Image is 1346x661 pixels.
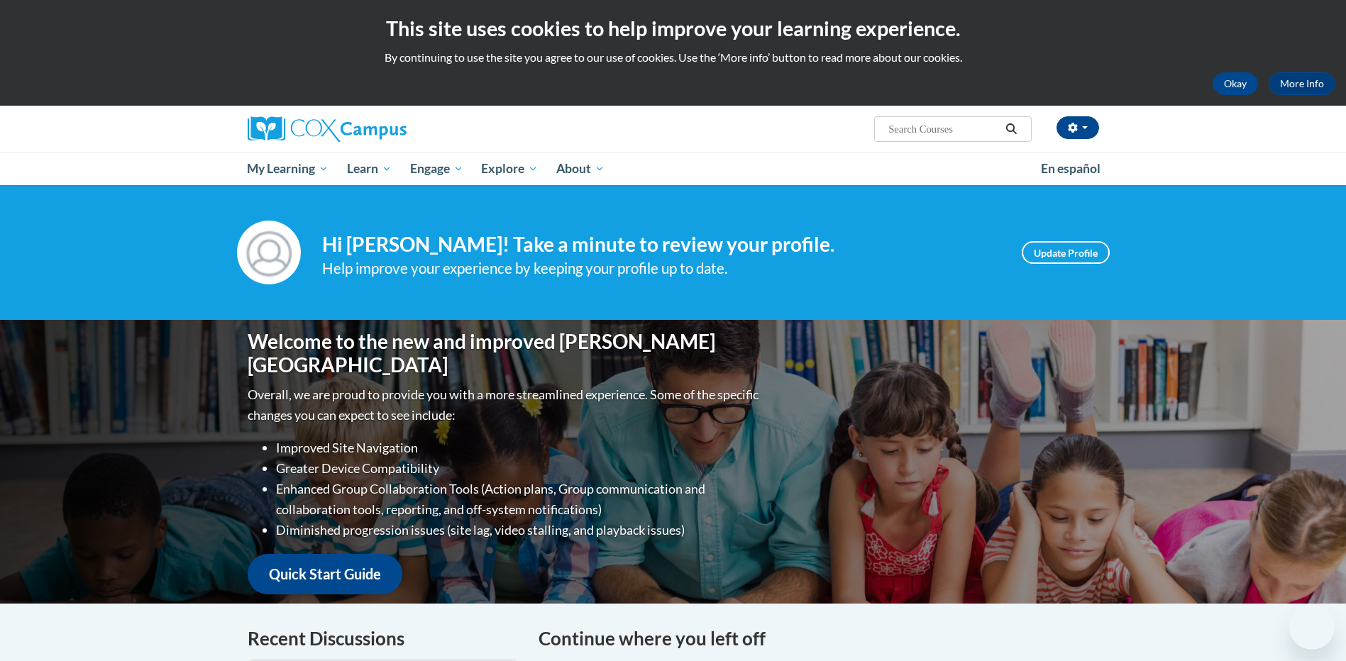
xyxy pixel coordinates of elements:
iframe: Button to launch messaging window [1289,604,1335,650]
img: Cox Campus [248,116,407,142]
h4: Hi [PERSON_NAME]! Take a minute to review your profile. [322,233,1000,257]
button: Account Settings [1057,116,1099,139]
span: Engage [410,160,463,177]
a: Explore [472,152,547,185]
h1: Welcome to the new and improved [PERSON_NAME][GEOGRAPHIC_DATA] [248,330,762,377]
a: En español [1032,154,1110,184]
p: Overall, we are proud to provide you with a more streamlined experience. Some of the specific cha... [248,384,762,426]
span: Explore [481,160,538,177]
span: Learn [347,160,392,177]
span: My Learning [247,160,329,177]
span: En español [1041,161,1100,176]
div: Help improve your experience by keeping your profile up to date. [322,257,1000,280]
div: Main menu [226,152,1120,185]
a: More Info [1269,72,1335,95]
p: By continuing to use the site you agree to our use of cookies. Use the ‘More info’ button to read... [11,50,1335,65]
button: Search [1000,121,1022,138]
a: Engage [401,152,473,185]
li: Enhanced Group Collaboration Tools (Action plans, Group communication and collaboration tools, re... [276,479,762,520]
li: Diminished progression issues (site lag, video stalling, and playback issues) [276,520,762,540]
h2: This site uses cookies to help improve your learning experience. [11,14,1335,43]
img: Profile Image [237,221,301,284]
a: Update Profile [1022,241,1110,264]
li: Greater Device Compatibility [276,458,762,479]
a: Quick Start Guide [248,554,402,594]
span: About [556,160,605,177]
button: Okay [1213,72,1258,95]
a: Cox Campus [248,116,517,142]
h4: Recent Discussions [248,625,517,652]
a: My Learning [238,152,338,185]
input: Search Courses [887,121,1000,138]
li: Improved Site Navigation [276,438,762,458]
a: About [547,152,614,185]
h4: Continue where you left off [539,625,1099,652]
a: Learn [338,152,401,185]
